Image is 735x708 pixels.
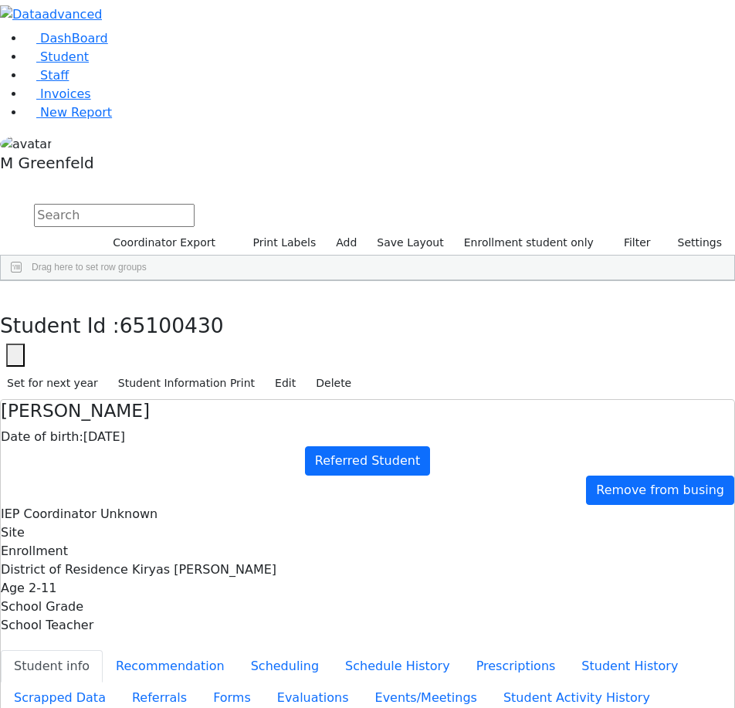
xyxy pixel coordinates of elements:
span: Kiryas [PERSON_NAME] [132,562,276,577]
label: IEP Coordinator [1,505,97,523]
span: Invoices [40,86,91,101]
span: 2-11 [29,581,56,595]
button: Recommendation [103,650,238,683]
button: Edit [268,371,303,395]
button: Filter [604,231,658,255]
label: Age [1,579,25,598]
span: Drag here to set row groups [32,262,147,273]
input: Search [34,204,195,227]
label: Enrollment student only [457,231,601,255]
label: District of Residence [1,561,128,579]
span: Unknown [100,506,157,521]
label: Site [1,523,25,542]
button: Delete [309,371,358,395]
span: 65100430 [120,313,224,337]
label: School Teacher [1,616,93,635]
a: DashBoard [25,31,108,46]
label: Enrollment [1,542,68,561]
button: Print Labels [235,231,323,255]
div: [DATE] [1,428,734,446]
span: Staff [40,68,69,83]
label: School Grade [1,598,83,616]
a: Invoices [25,86,91,101]
button: Student Information Print [111,371,262,395]
span: DashBoard [40,31,108,46]
a: Remove from busing [586,476,734,505]
a: New Report [25,105,112,120]
a: Referred Student [305,446,430,476]
a: Staff [25,68,69,83]
button: Prescriptions [463,650,569,683]
label: Date of birth: [1,428,83,446]
button: Student History [568,650,691,683]
a: Student [25,49,89,64]
span: Student [40,49,89,64]
span: Remove from busing [596,483,724,497]
button: Coordinator Export [103,231,222,255]
button: Save Layout [370,231,450,255]
button: Settings [658,231,729,255]
span: New Report [40,105,112,120]
button: Student info [1,650,103,683]
a: Add [329,231,364,255]
h4: [PERSON_NAME] [1,400,734,422]
button: Scheduling [238,650,332,683]
button: Schedule History [332,650,463,683]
